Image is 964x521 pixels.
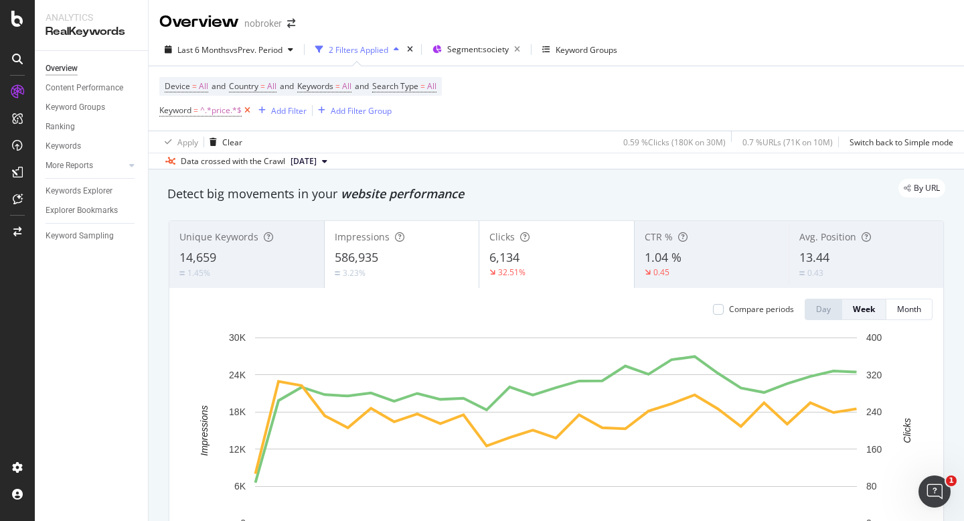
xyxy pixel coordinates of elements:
[229,370,246,380] text: 24K
[335,230,390,243] span: Impressions
[46,139,139,153] a: Keywords
[313,102,392,119] button: Add Filter Group
[918,475,951,508] iframe: Intercom live chat
[342,77,351,96] span: All
[46,24,137,40] div: RealKeywords
[799,249,829,265] span: 13.44
[427,39,526,60] button: Segment:society
[229,332,246,343] text: 30K
[866,444,882,455] text: 160
[179,249,216,265] span: 14,659
[244,17,282,30] div: nobroker
[46,204,139,218] a: Explorer Bookmarks
[897,303,921,315] div: Month
[844,131,953,153] button: Switch back to Simple mode
[799,271,805,275] img: Equal
[253,102,307,119] button: Add Filter
[193,104,198,116] span: =
[46,81,123,95] div: Content Performance
[556,44,617,56] div: Keyword Groups
[46,159,93,173] div: More Reports
[46,62,78,76] div: Overview
[46,229,139,243] a: Keyword Sampling
[653,267,669,278] div: 0.45
[335,271,340,275] img: Equal
[850,137,953,148] div: Switch back to Simple mode
[229,406,246,417] text: 18K
[46,184,139,198] a: Keywords Explorer
[645,249,681,265] span: 1.04 %
[46,229,114,243] div: Keyword Sampling
[200,101,242,120] span: ^.*price.*$
[372,80,418,92] span: Search Type
[866,332,882,343] text: 400
[842,299,886,320] button: Week
[229,80,258,92] span: Country
[742,137,833,148] div: 0.7 % URLs ( 71K on 10M )
[204,131,242,153] button: Clear
[222,137,242,148] div: Clear
[335,80,340,92] span: =
[199,405,210,455] text: Impressions
[427,77,436,96] span: All
[199,77,208,96] span: All
[335,249,378,265] span: 586,935
[280,80,294,92] span: and
[331,105,392,117] div: Add Filter Group
[807,267,823,279] div: 0.43
[645,230,673,243] span: CTR %
[329,44,388,56] div: 2 Filters Applied
[187,267,210,279] div: 1.45%
[267,77,276,96] span: All
[623,137,726,148] div: 0.59 % Clicks ( 180K on 30M )
[179,271,185,275] img: Equal
[297,80,333,92] span: Keywords
[291,155,317,167] span: 2025 Aug. 4th
[230,44,283,56] span: vs Prev. Period
[181,155,285,167] div: Data crossed with the Crawl
[46,81,139,95] a: Content Performance
[404,43,416,56] div: times
[498,267,526,278] div: 32.51%
[234,481,246,492] text: 6K
[355,80,369,92] span: and
[898,179,945,198] div: legacy label
[902,418,912,443] text: Clicks
[343,267,366,279] div: 3.23%
[46,62,139,76] a: Overview
[212,80,226,92] span: and
[729,303,794,315] div: Compare periods
[260,80,265,92] span: =
[46,100,105,115] div: Keyword Groups
[866,370,882,380] text: 320
[489,230,515,243] span: Clicks
[159,104,191,116] span: Keyword
[853,303,875,315] div: Week
[46,139,81,153] div: Keywords
[177,44,230,56] span: Last 6 Months
[229,444,246,455] text: 12K
[46,100,139,115] a: Keyword Groups
[46,11,137,24] div: Analytics
[46,120,139,134] a: Ranking
[537,39,623,60] button: Keyword Groups
[159,131,198,153] button: Apply
[805,299,842,320] button: Day
[447,44,509,55] span: Segment: society
[866,406,882,417] text: 240
[179,230,258,243] span: Unique Keywords
[914,184,940,192] span: By URL
[285,153,333,169] button: [DATE]
[165,80,190,92] span: Device
[816,303,831,315] div: Day
[46,184,112,198] div: Keywords Explorer
[799,230,856,243] span: Avg. Position
[310,39,404,60] button: 2 Filters Applied
[420,80,425,92] span: =
[271,105,307,117] div: Add Filter
[46,204,118,218] div: Explorer Bookmarks
[489,249,519,265] span: 6,134
[866,481,877,492] text: 80
[946,475,957,486] span: 1
[177,137,198,148] div: Apply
